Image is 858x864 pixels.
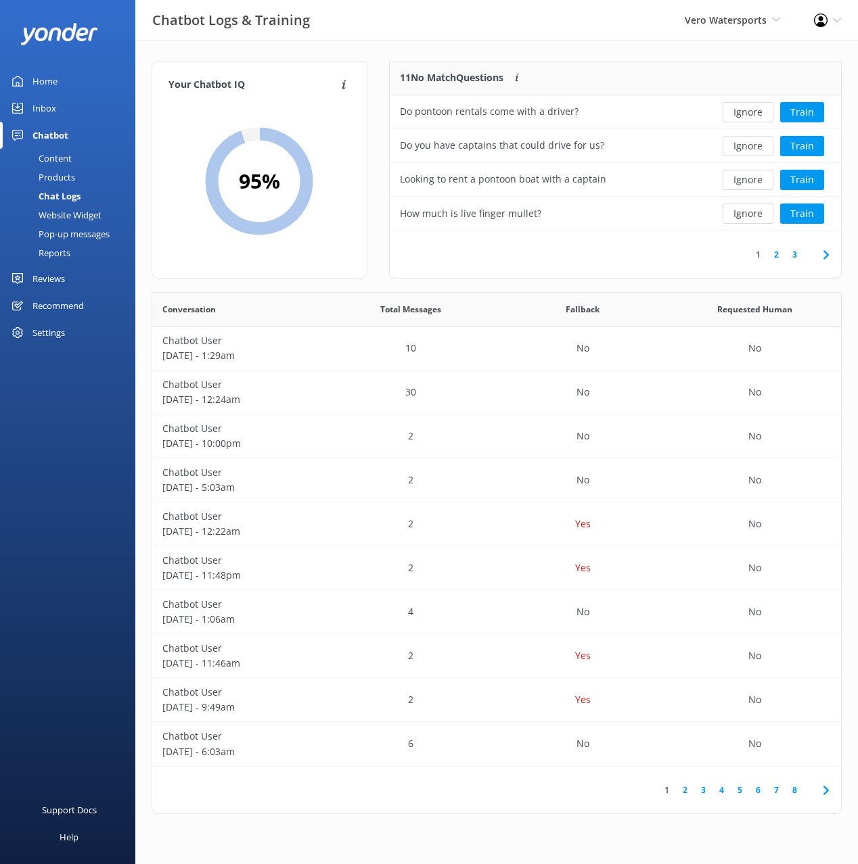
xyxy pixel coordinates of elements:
p: [DATE] - 11:48pm [162,568,315,583]
button: Train [780,203,824,224]
p: 2 [408,429,413,443]
h2: 95 % [239,165,280,197]
div: Chatbot [32,122,68,149]
p: 10 [405,341,416,356]
a: Chat Logs [8,187,135,206]
p: 2 [408,473,413,487]
div: row [390,197,841,231]
p: [DATE] - 1:29am [162,348,315,363]
a: 2 [676,784,694,796]
h4: Your Chatbot IQ [168,78,338,93]
p: No [748,517,761,531]
div: Support Docs [42,796,97,823]
p: [DATE] - 12:24am [162,392,315,407]
span: Total Messages [380,303,441,316]
p: [DATE] - 1:06am [162,612,315,627]
p: No [748,385,761,400]
div: Home [32,68,58,95]
span: Requested Human [717,303,792,316]
p: 30 [405,385,416,400]
span: Vero Watersports [685,14,767,26]
span: Conversation [162,303,216,316]
p: 2 [408,517,413,531]
div: Settings [32,319,65,346]
p: No [748,341,761,356]
p: [DATE] - 11:46am [162,656,315,671]
button: Ignore [723,170,773,190]
div: row [152,458,841,502]
div: Products [8,168,75,187]
p: Yes [575,517,591,531]
p: Chatbot User [162,421,315,436]
a: 4 [713,784,731,796]
a: 7 [767,784,786,796]
p: 4 [408,604,413,619]
a: 6 [749,784,767,796]
div: Reviews [32,265,65,292]
p: No [748,736,761,751]
div: Inbox [32,95,56,122]
p: No [748,429,761,443]
p: Chatbot User [162,553,315,568]
button: Train [780,102,824,122]
p: [DATE] - 5:03am [162,480,315,495]
div: How much is live finger mullet? [400,206,541,221]
div: row [152,502,841,546]
div: grid [390,95,841,231]
p: No [577,385,589,400]
div: Recommend [32,292,84,319]
a: Content [8,149,135,168]
button: Train [780,136,824,156]
p: No [748,648,761,663]
a: 3 [786,248,804,261]
a: Pop-up messages [8,224,135,243]
div: row [390,95,841,129]
div: row [152,722,841,766]
span: Fallback [566,303,600,316]
a: 8 [786,784,804,796]
p: No [577,341,589,356]
div: Website Widget [8,206,101,224]
p: 11 No Match Questions [400,70,503,85]
div: Help [60,823,78,850]
a: 1 [749,248,767,261]
p: [DATE] - 12:22am [162,524,315,539]
div: Pop-up messages [8,224,110,243]
p: 2 [408,560,413,575]
p: Chatbot User [162,465,315,480]
button: Ignore [723,102,773,122]
p: No [577,429,589,443]
a: 3 [694,784,713,796]
p: Chatbot User [162,509,315,524]
div: row [152,678,841,722]
div: grid [152,327,841,766]
div: Do you have captains that could drive for us? [400,138,604,153]
p: No [748,604,761,619]
a: Website Widget [8,206,135,224]
p: Chatbot User [162,685,315,700]
p: Chatbot User [162,597,315,612]
p: [DATE] - 10:00pm [162,436,315,451]
button: Ignore [723,203,773,224]
div: row [152,414,841,458]
p: No [748,692,761,707]
p: No [577,604,589,619]
img: yonder-white-logo.png [20,23,98,45]
p: Chatbot User [162,377,315,392]
div: Content [8,149,72,168]
p: 6 [408,736,413,751]
p: [DATE] - 9:49am [162,700,315,715]
div: row [152,370,841,414]
a: 2 [767,248,786,261]
p: 2 [408,692,413,707]
a: 5 [731,784,749,796]
div: row [390,163,841,197]
a: 1 [658,784,676,796]
p: No [748,560,761,575]
h3: Chatbot Logs & Training [152,9,310,31]
div: row [390,129,841,163]
div: row [152,634,841,678]
p: Chatbot User [162,729,315,744]
p: [DATE] - 6:03am [162,744,315,759]
a: Reports [8,243,135,262]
